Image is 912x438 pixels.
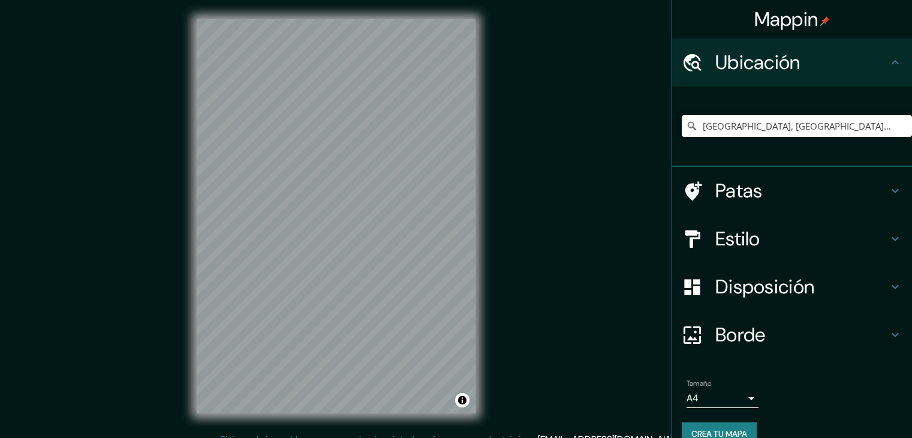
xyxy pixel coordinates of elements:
div: A4 [687,389,759,408]
img: pin-icon.png [820,16,830,26]
font: Tamaño [687,379,711,388]
font: Estilo [715,226,760,251]
font: A4 [687,392,699,404]
canvas: Mapa [197,19,475,413]
input: Elige tu ciudad o zona [682,115,912,137]
font: Patas [715,178,763,203]
font: Ubicación [715,50,800,75]
div: Estilo [672,215,912,263]
div: Ubicación [672,38,912,86]
div: Disposición [672,263,912,311]
font: Disposición [715,274,814,299]
font: Mappin [754,7,818,32]
div: Borde [672,311,912,359]
button: Activar o desactivar atribución [455,393,469,407]
div: Patas [672,167,912,215]
font: Borde [715,322,766,347]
